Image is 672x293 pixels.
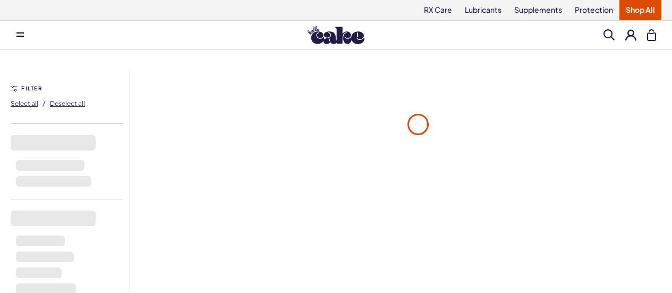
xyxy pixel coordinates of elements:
[11,99,38,107] span: Select all
[42,98,46,108] span: /
[50,99,85,107] span: Deselect all
[308,26,364,44] img: Hello Cake
[50,95,85,112] button: Deselect all
[11,95,38,112] button: Select all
